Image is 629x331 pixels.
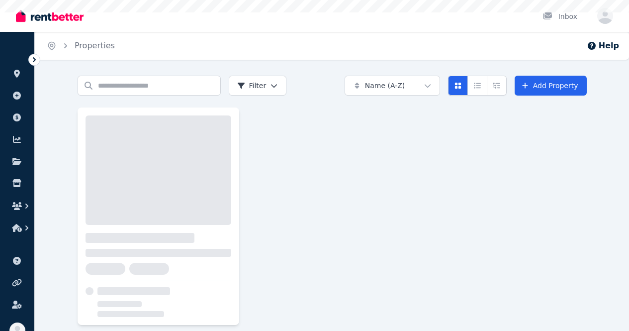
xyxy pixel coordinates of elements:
a: Properties [75,41,115,50]
button: Name (A-Z) [345,76,440,96]
span: Filter [237,81,267,91]
button: Card view [448,76,468,96]
div: Inbox [542,11,577,21]
button: Compact list view [467,76,487,96]
button: Expanded list view [487,76,507,96]
div: View options [448,76,507,96]
button: Filter [229,76,287,96]
nav: Breadcrumb [35,32,127,60]
span: Name (A-Z) [365,81,405,91]
button: Help [587,40,619,52]
a: Add Property [515,76,587,96]
img: RentBetter [16,8,84,23]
